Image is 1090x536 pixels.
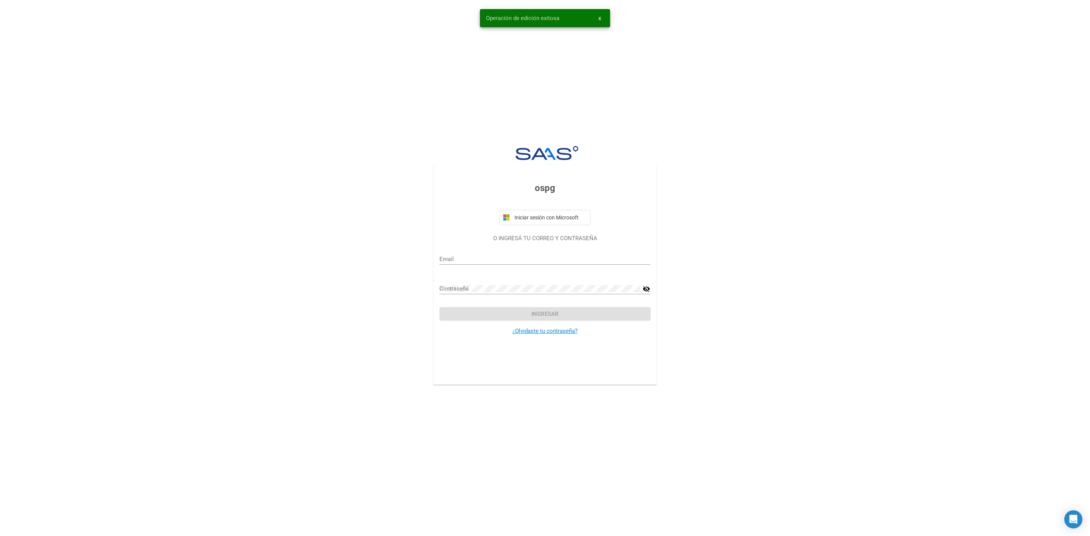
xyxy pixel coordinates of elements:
[598,15,601,22] span: x
[531,311,559,317] span: Ingresar
[486,14,559,22] span: Operación de edición exitosa
[512,328,578,334] a: ¿Olvidaste tu contraseña?
[500,210,590,225] button: Iniciar sesión con Microsoft
[513,214,587,221] span: Iniciar sesión con Microsoft
[643,284,650,294] mat-icon: visibility_off
[439,181,650,195] h3: ospg
[1064,510,1082,528] div: Open Intercom Messenger
[592,11,607,25] button: x
[439,234,650,243] p: O INGRESÁ TU CORREO Y CONTRASEÑA
[439,307,650,321] button: Ingresar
